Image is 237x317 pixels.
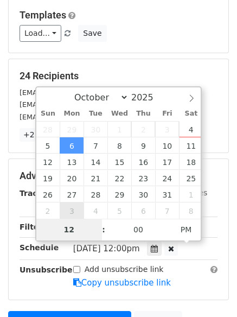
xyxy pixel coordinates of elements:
span: : [102,219,105,240]
span: Wed [107,110,131,117]
span: November 2, 2025 [36,202,60,219]
h5: 24 Recipients [20,70,217,82]
span: October 16, 2025 [131,154,155,170]
small: [EMAIL_ADDRESS][DOMAIN_NAME] [20,113,140,121]
span: November 5, 2025 [107,202,131,219]
button: Save [78,25,106,42]
span: October 5, 2025 [36,137,60,154]
span: October 15, 2025 [107,154,131,170]
span: November 7, 2025 [155,202,179,219]
span: October 17, 2025 [155,154,179,170]
span: October 4, 2025 [179,121,203,137]
span: September 28, 2025 [36,121,60,137]
span: Sun [36,110,60,117]
span: October 14, 2025 [84,154,107,170]
span: Mon [60,110,84,117]
span: Thu [131,110,155,117]
span: October 28, 2025 [84,186,107,202]
span: Fri [155,110,179,117]
small: [EMAIL_ADDRESS][DOMAIN_NAME] [20,100,140,109]
span: October 31, 2025 [155,186,179,202]
span: October 25, 2025 [179,170,203,186]
small: [EMAIL_ADDRESS][DOMAIN_NAME] [20,88,140,97]
span: November 8, 2025 [179,202,203,219]
span: October 2, 2025 [131,121,155,137]
span: November 6, 2025 [131,202,155,219]
span: October 19, 2025 [36,170,60,186]
a: +21 more [20,128,65,142]
span: October 26, 2025 [36,186,60,202]
span: October 6, 2025 [60,137,84,154]
a: Templates [20,9,66,21]
span: November 3, 2025 [60,202,84,219]
span: October 7, 2025 [84,137,107,154]
strong: Schedule [20,243,59,252]
span: October 18, 2025 [179,154,203,170]
span: October 22, 2025 [107,170,131,186]
input: Hour [36,219,103,240]
label: Add unsubscribe link [85,264,164,275]
span: Click to toggle [171,219,201,240]
span: October 24, 2025 [155,170,179,186]
span: October 21, 2025 [84,170,107,186]
span: [DATE] 12:00pm [73,244,140,253]
strong: Filters [20,223,47,231]
span: September 30, 2025 [84,121,107,137]
span: October 27, 2025 [60,186,84,202]
a: Load... [20,25,61,42]
a: Copy unsubscribe link [73,278,171,288]
span: October 20, 2025 [60,170,84,186]
span: Tue [84,110,107,117]
span: October 30, 2025 [131,186,155,202]
span: October 9, 2025 [131,137,155,154]
span: November 1, 2025 [179,186,203,202]
strong: Unsubscribe [20,265,73,274]
span: October 1, 2025 [107,121,131,137]
span: October 23, 2025 [131,170,155,186]
span: October 12, 2025 [36,154,60,170]
h5: Advanced [20,170,217,182]
span: November 4, 2025 [84,202,107,219]
span: October 11, 2025 [179,137,203,154]
span: October 10, 2025 [155,137,179,154]
input: Minute [105,219,171,240]
span: Sat [179,110,203,117]
strong: Tracking [20,189,56,198]
span: September 29, 2025 [60,121,84,137]
span: October 29, 2025 [107,186,131,202]
span: October 3, 2025 [155,121,179,137]
input: Year [129,92,168,103]
iframe: Chat Widget [183,265,237,317]
span: October 13, 2025 [60,154,84,170]
span: October 8, 2025 [107,137,131,154]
